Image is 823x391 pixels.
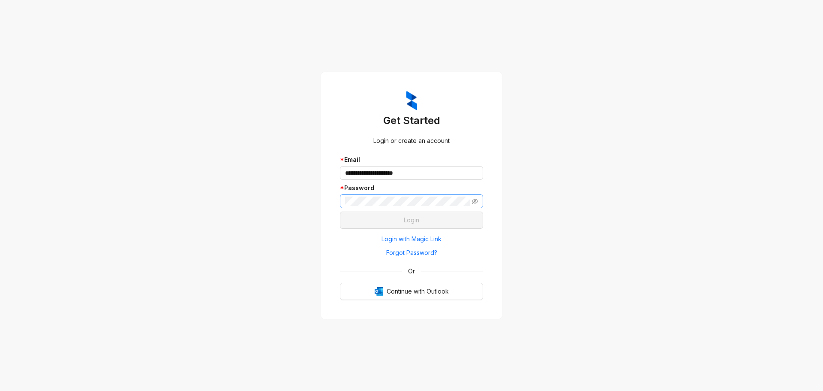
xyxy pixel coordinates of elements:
div: Email [340,155,483,164]
button: Login [340,212,483,229]
button: OutlookContinue with Outlook [340,283,483,300]
button: Forgot Password? [340,246,483,260]
img: Outlook [375,287,383,296]
span: Forgot Password? [386,248,437,258]
img: ZumaIcon [406,91,417,111]
span: Login with Magic Link [381,234,442,244]
span: eye-invisible [472,198,478,204]
span: Or [402,267,421,276]
button: Login with Magic Link [340,232,483,246]
h3: Get Started [340,114,483,127]
div: Password [340,183,483,193]
span: Continue with Outlook [387,287,449,296]
div: Login or create an account [340,136,483,145]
